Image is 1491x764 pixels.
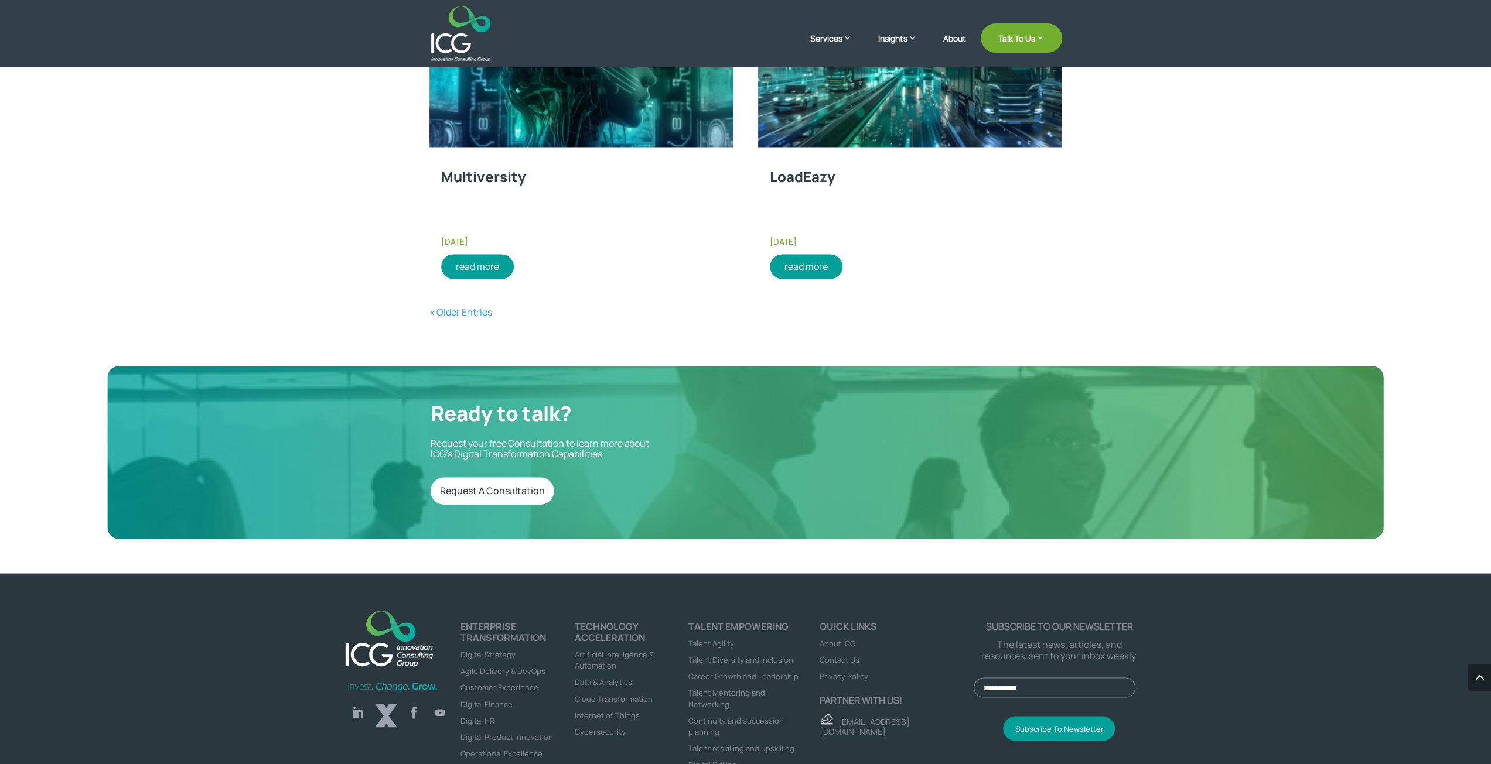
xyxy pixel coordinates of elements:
a: Digital Finance [460,698,513,709]
a: Request A Consultation [431,477,554,505]
a: Follow on X [374,700,398,724]
h4: Talent Empowering [688,621,803,637]
a: Talent reskilling and upskilling [688,742,794,753]
img: ICG [431,6,490,61]
a: About ICG [820,638,855,648]
a: Career Growth and Leadership [688,670,799,681]
a: Cybersecurity [574,726,625,736]
a: Follow on LinkedIn [346,700,370,724]
span: Subscribe To Newsletter [1015,723,1103,734]
a: Data & Analytics [574,676,632,687]
a: Follow on Facebook [402,700,426,724]
a: Digital Strategy [460,649,516,659]
span: [DATE] [441,236,468,247]
a: logo_footer [339,604,440,675]
a: Talent Mentoring and Networking [688,687,765,708]
h2: Ready to talk? [431,401,728,431]
a: read more [441,254,514,279]
a: Internet of Things [574,710,639,720]
a: Operational Excellence [460,748,543,758]
a: « Older Entries [429,306,492,318]
span: [DATE] [770,236,797,247]
a: Privacy Policy [820,670,868,681]
a: [EMAIL_ADDRESS][DOMAIN_NAME] [820,715,910,736]
a: About [943,34,966,61]
img: email - ICG [820,713,833,725]
a: Agile Delivery & DevOps [460,665,545,676]
p: Subscribe to our newsletter [974,621,1145,632]
a: Insights [878,32,929,61]
a: Cloud Transformation [574,693,652,704]
h4: TECHNOLOGY ACCELERATION [574,621,688,648]
a: Customer Experience [460,681,538,692]
a: Services [810,32,864,61]
p: Partner with us! [820,694,974,705]
a: Follow on Youtube [431,703,449,721]
a: Contact Us [820,654,859,664]
button: Subscribe To Newsletter [1003,716,1115,741]
a: Artificial intelligence & Automation [574,649,653,670]
a: LoadEazy [770,167,835,186]
h4: Quick links [820,621,974,637]
img: Invest-Change-Grow-Green [346,681,439,692]
iframe: Chat Widget [1296,638,1491,764]
p: Request your free Consultation to learn more about ICG’s Digital Transformation Capabilities [431,437,728,460]
a: Talent Agility [688,638,734,648]
a: Continuity and succession planning [688,715,784,736]
a: Digital Product Innovation [460,731,553,742]
a: Talent Diversity and Inclusion [688,654,793,664]
h4: ENTERPRISE TRANSFORMATION [460,621,575,648]
a: Talk To Us [981,23,1062,53]
a: Multiversity [441,167,526,186]
p: The latest news, articles, and resources, sent to your inbox weekly. [974,639,1145,661]
a: read more [770,254,842,279]
img: ICG-new logo (1) [339,604,440,672]
a: Digital HR [460,715,494,725]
